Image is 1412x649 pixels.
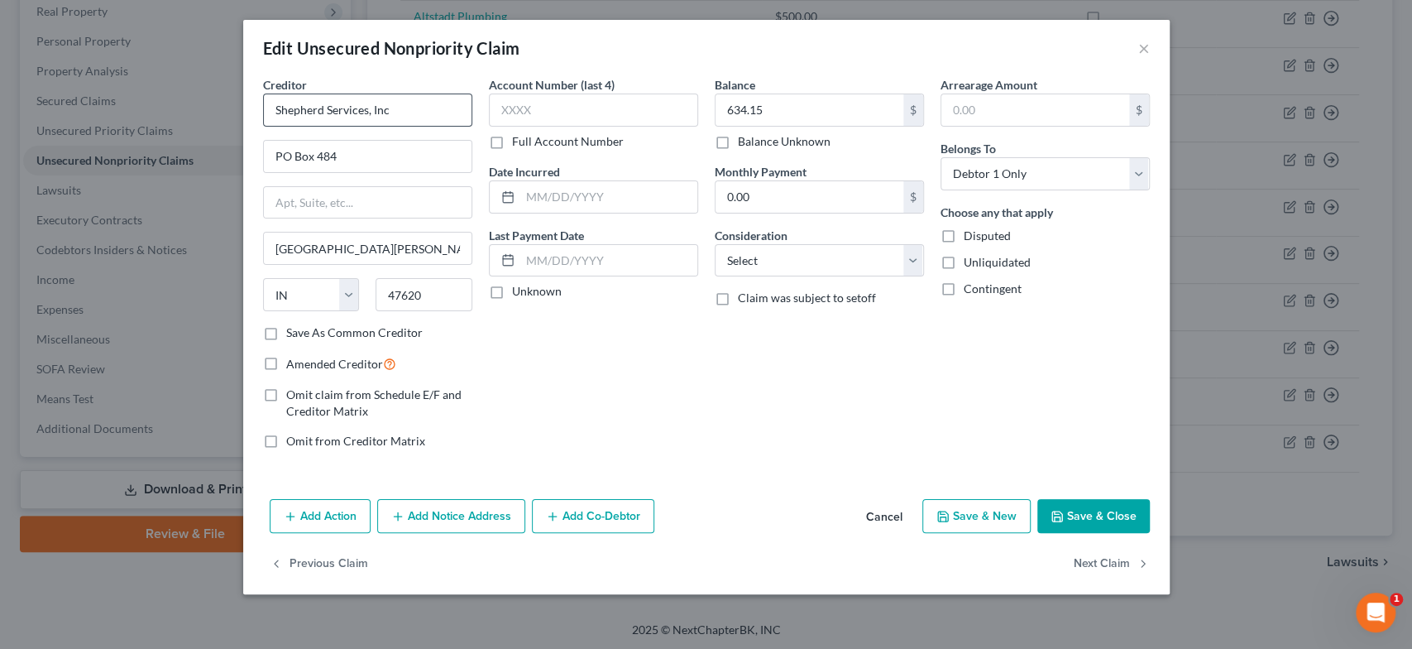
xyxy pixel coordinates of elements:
[1074,546,1150,581] button: Next Claim
[263,78,307,92] span: Creditor
[512,133,624,150] label: Full Account Number
[264,233,471,264] input: Enter city...
[520,245,697,276] input: MM/DD/YYYY
[903,181,923,213] div: $
[532,499,654,534] button: Add Co-Debtor
[286,434,425,448] span: Omit from Creditor Matrix
[1138,38,1150,58] button: ×
[941,204,1053,221] label: Choose any that apply
[512,283,562,300] label: Unknown
[715,227,787,244] label: Consideration
[376,278,472,311] input: Enter zip...
[286,324,423,341] label: Save As Common Creditor
[716,94,903,126] input: 0.00
[715,163,807,180] label: Monthly Payment
[738,291,876,305] span: Claim was subject to setoff
[270,546,368,581] button: Previous Claim
[263,36,520,60] div: Edit Unsecured Nonpriority Claim
[286,387,462,418] span: Omit claim from Schedule E/F and Creditor Matrix
[964,281,1022,296] span: Contingent
[489,163,560,180] label: Date Incurred
[738,133,830,150] label: Balance Unknown
[377,499,525,534] button: Add Notice Address
[520,181,697,213] input: MM/DD/YYYY
[716,181,903,213] input: 0.00
[964,255,1031,269] span: Unliquidated
[489,94,698,127] input: XXXX
[964,228,1011,243] span: Disputed
[941,142,996,156] span: Belongs To
[270,499,371,534] button: Add Action
[489,76,615,94] label: Account Number (last 4)
[853,501,916,534] button: Cancel
[263,94,472,127] input: Search creditor by name...
[1390,593,1403,606] span: 1
[1129,94,1149,126] div: $
[286,357,383,371] span: Amended Creditor
[922,499,1031,534] button: Save & New
[941,76,1037,94] label: Arrearage Amount
[1356,593,1395,632] iframe: Intercom live chat
[941,94,1129,126] input: 0.00
[264,187,471,219] input: Apt, Suite, etc...
[903,94,923,126] div: $
[715,76,755,94] label: Balance
[489,227,584,244] label: Last Payment Date
[264,141,471,172] input: Enter address...
[1037,499,1150,534] button: Save & Close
